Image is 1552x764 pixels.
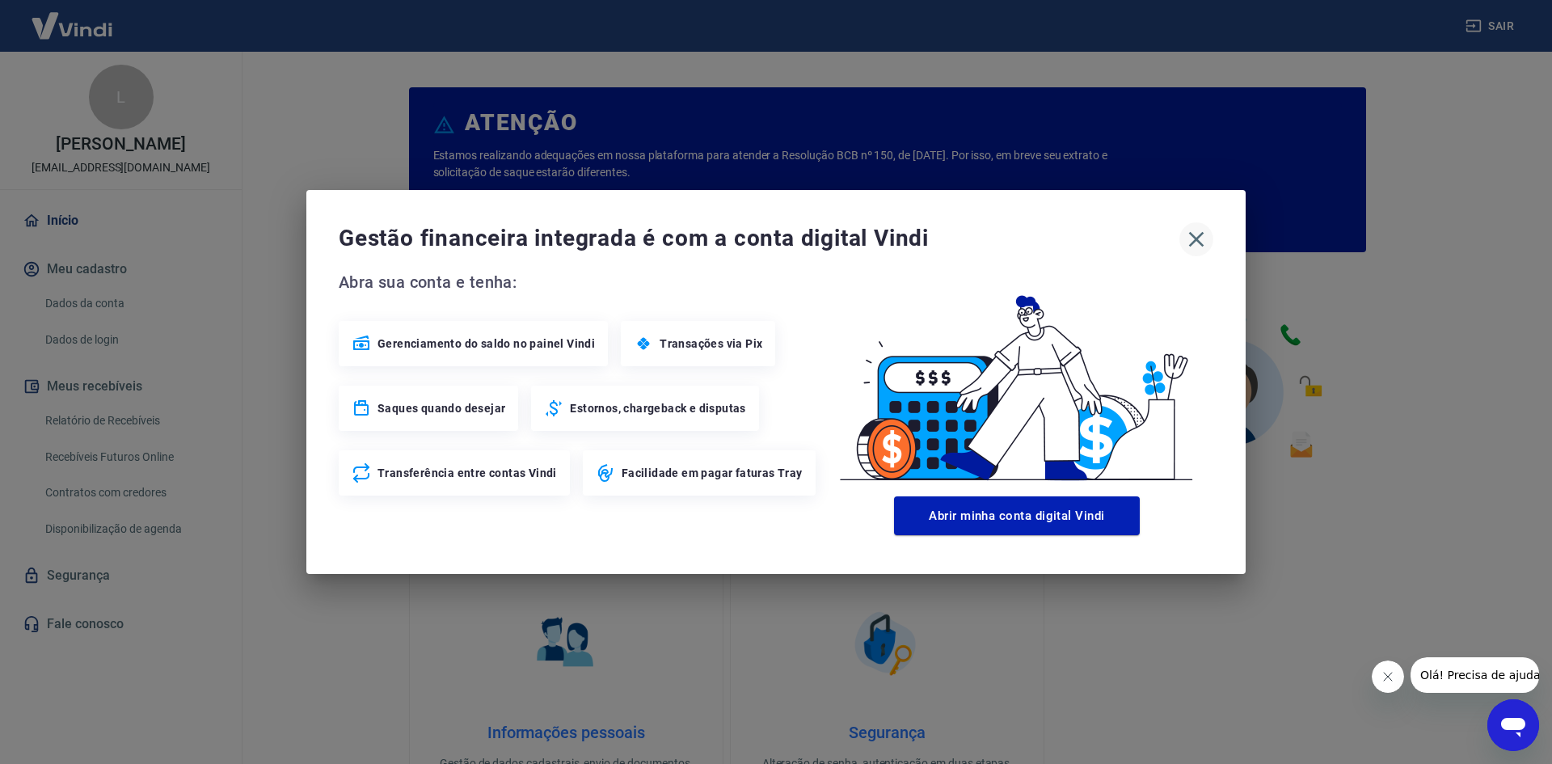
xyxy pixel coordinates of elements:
[1487,699,1539,751] iframe: Botão para abrir a janela de mensagens
[339,269,820,295] span: Abra sua conta e tenha:
[377,336,595,352] span: Gerenciamento do saldo no painel Vindi
[1411,657,1539,693] iframe: Mensagem da empresa
[377,400,505,416] span: Saques quando desejar
[1372,661,1404,693] iframe: Fechar mensagem
[570,400,745,416] span: Estornos, chargeback e disputas
[820,269,1213,490] img: Good Billing
[377,465,557,481] span: Transferência entre contas Vindi
[894,496,1140,535] button: Abrir minha conta digital Vindi
[339,222,1179,255] span: Gestão financeira integrada é com a conta digital Vindi
[10,11,136,24] span: Olá! Precisa de ajuda?
[660,336,762,352] span: Transações via Pix
[622,465,803,481] span: Facilidade em pagar faturas Tray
